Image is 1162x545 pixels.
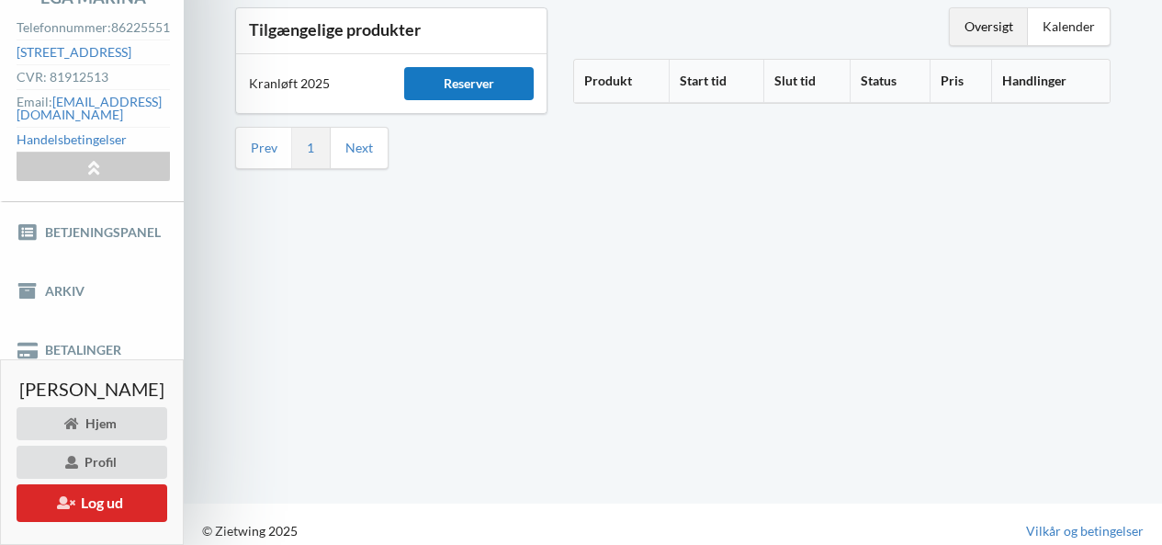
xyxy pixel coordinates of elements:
div: Telefonnummer: [17,16,169,40]
div: CVR: 81912513 [17,65,169,90]
a: 1 [307,140,314,156]
a: Prev [251,140,277,156]
span: [PERSON_NAME] [19,380,164,398]
th: Start tid [669,60,763,103]
a: [EMAIL_ADDRESS][DOMAIN_NAME] [17,94,162,122]
th: Slut tid [763,60,851,103]
button: Log ud [17,484,167,522]
a: Handelsbetingelser [17,131,127,147]
a: Next [345,140,373,156]
a: Vilkår og betingelser [1026,522,1144,540]
div: Kalender [1028,8,1110,45]
div: Hjem [17,407,167,440]
div: Kranløft 2025 [236,62,391,106]
div: Email: [17,90,169,128]
h3: Tilgængelige produkter [249,19,534,40]
th: Pris [930,60,991,103]
th: Status [850,60,929,103]
strong: 86225551 [111,19,170,35]
div: Reserver [404,67,534,100]
th: Handlinger [991,60,1110,103]
div: Oversigt [950,8,1028,45]
a: [STREET_ADDRESS] [17,44,131,60]
th: Produkt [574,60,669,103]
div: Profil [17,446,167,479]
